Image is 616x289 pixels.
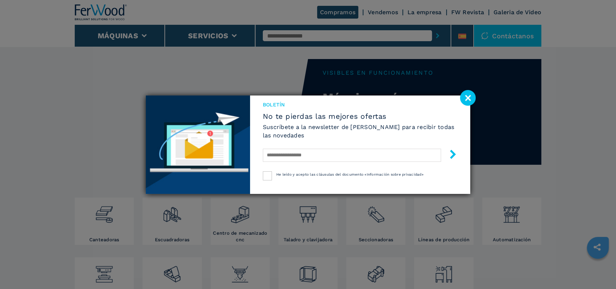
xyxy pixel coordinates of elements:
[263,112,457,121] span: No te pierdas las mejores ofertas
[263,101,457,108] span: Boletín
[263,123,457,140] h6: Suscríbete a la newsletter de [PERSON_NAME] para recibir todas las novedades
[276,172,424,176] span: He leído y acepto las cláusulas del documento «Información sobre privacidad»
[441,147,457,164] button: submit-button
[146,95,250,194] img: Newsletter image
